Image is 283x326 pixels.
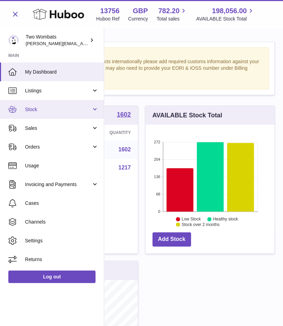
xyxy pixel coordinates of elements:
span: Usage [25,162,99,169]
div: Currency [128,16,148,22]
a: 1602 [117,111,131,119]
text: 204 [154,157,160,161]
img: philip.carroll@twowombats.com [8,35,19,45]
span: Orders [25,144,91,150]
span: Stock [25,106,91,113]
text: Low Stock [181,217,201,222]
text: Healthy stock [213,217,238,222]
span: My Dashboard [25,69,99,75]
text: 272 [154,140,160,144]
a: 198,056.00 AVAILABLE Stock Total [196,6,255,22]
span: AVAILABLE Stock Total [196,16,255,22]
span: Total sales [157,16,188,22]
span: Invoicing and Payments [25,181,91,188]
span: 198,056.00 [212,6,247,16]
a: 1217 [118,165,131,170]
span: 782.20 [158,6,180,16]
div: Huboo Ref [96,16,119,22]
span: Sales [25,125,91,132]
text: Stock over 2 months [181,222,219,227]
strong: Notice [18,51,265,58]
text: 68 [156,192,160,196]
strong: GBP [133,6,148,16]
th: Quantity [78,125,138,141]
a: 782.20 Total sales [157,6,188,22]
span: Channels [25,219,99,225]
strong: 1602 [117,111,131,118]
a: 1602 [118,147,131,152]
strong: 13756 [100,6,119,16]
span: Returns [25,256,99,263]
div: Two Wombats [26,34,88,47]
span: Listings [25,87,91,94]
a: Add Stock [152,232,191,246]
a: Log out [8,270,95,283]
h3: AVAILABLE Stock Total [152,111,222,119]
span: Cases [25,200,99,207]
div: If you're planning on sending your products internationally please add required customs informati... [18,58,265,85]
text: 0 [158,209,160,214]
span: [PERSON_NAME][EMAIL_ADDRESS][PERSON_NAME][DOMAIN_NAME] [26,41,176,46]
text: 136 [154,175,160,179]
span: Settings [25,237,99,244]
